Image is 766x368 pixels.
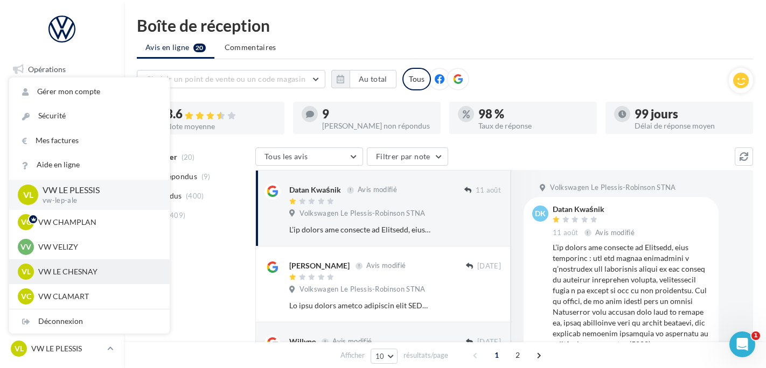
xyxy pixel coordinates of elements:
[168,211,186,220] span: (409)
[38,266,157,277] p: VW LE CHESNAY
[331,70,396,88] button: Au total
[166,108,276,121] div: 3.6
[289,336,316,347] div: Willyne
[264,152,308,161] span: Tous les avis
[635,108,744,120] div: 99 jours
[476,186,501,195] span: 11 août
[9,309,170,334] div: Déconnexion
[6,220,117,242] a: Calendrier
[9,80,170,104] a: Gérer mon compte
[751,331,760,340] span: 1
[550,183,676,193] span: Volkswagen Le Plessis-Robinson STNA
[137,17,753,33] div: Boîte de réception
[322,108,432,120] div: 9
[9,153,170,177] a: Aide en ligne
[255,147,363,166] button: Tous les avis
[358,186,397,194] span: Avis modifié
[38,291,157,302] p: VW CLAMART
[509,346,526,364] span: 2
[289,224,431,235] div: L’ip dolors ame consecte ad Elitsedd, eius temporinc : utl etd magnaa enimadmini v q’nostrudex ul...
[23,188,33,201] span: VL
[635,122,744,130] div: Délai de réponse moyen
[22,266,31,277] span: VL
[477,337,501,347] span: [DATE]
[300,285,425,294] span: Volkswagen Le Plessis-Robinson STNA
[6,85,117,108] a: Boîte de réception20
[38,242,157,252] p: VW VELIZY
[43,184,152,196] p: VW LE PLESSIS
[6,58,117,81] a: Opérations
[9,338,115,359] a: VL VW LE PLESSIS
[166,123,276,130] div: Note moyenne
[43,196,152,206] p: vw-lep-ale
[9,104,170,128] a: Sécurité
[38,217,157,228] p: VW CHAMPLAN
[137,70,325,88] button: Choisir un point de vente ou un code magasin
[488,346,505,364] span: 1
[553,228,578,238] span: 11 août
[9,129,170,153] a: Mes factures
[340,350,365,360] span: Afficher
[402,68,431,90] div: Tous
[31,343,103,354] p: VW LE PLESSIS
[477,261,501,271] span: [DATE]
[28,65,66,74] span: Opérations
[186,192,204,200] span: (400)
[300,209,425,218] span: Volkswagen Le Plessis-Robinson STNA
[595,228,635,237] span: Avis modifié
[289,300,431,311] div: Lo ipsu dolors ametco adipiscin elit SEDD ei Tempori Utlabore. E'do ma ali enimadmi veniamquis no...
[332,337,372,346] span: Avis modifié
[478,122,588,130] div: Taux de réponse
[21,291,31,302] span: VC
[6,246,117,278] a: PLV et print personnalisable
[289,185,341,195] div: Datan Kwaśnik
[21,217,31,228] span: VC
[146,74,305,83] span: Choisir un point de vente ou un code magasin
[375,352,385,360] span: 10
[6,139,117,162] a: Campagnes
[350,70,396,88] button: Au total
[478,108,588,120] div: 98 %
[147,171,197,182] span: Non répondus
[535,208,546,219] span: DK
[20,242,31,252] span: VV
[289,260,350,271] div: [PERSON_NAME]
[553,206,637,213] div: Datan Kwaśnik
[225,42,276,53] span: Commentaires
[371,349,398,364] button: 10
[201,172,211,181] span: (9)
[366,261,406,270] span: Avis modifié
[729,331,755,357] iframe: Intercom live chat
[6,282,117,314] a: Campagnes DataOnDemand
[6,166,117,189] a: Contacts
[15,343,24,354] span: VL
[403,350,448,360] span: résultats/page
[322,122,432,130] div: [PERSON_NAME] non répondus
[6,193,117,215] a: Médiathèque
[6,112,117,135] a: Visibilité en ligne
[367,147,448,166] button: Filtrer par note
